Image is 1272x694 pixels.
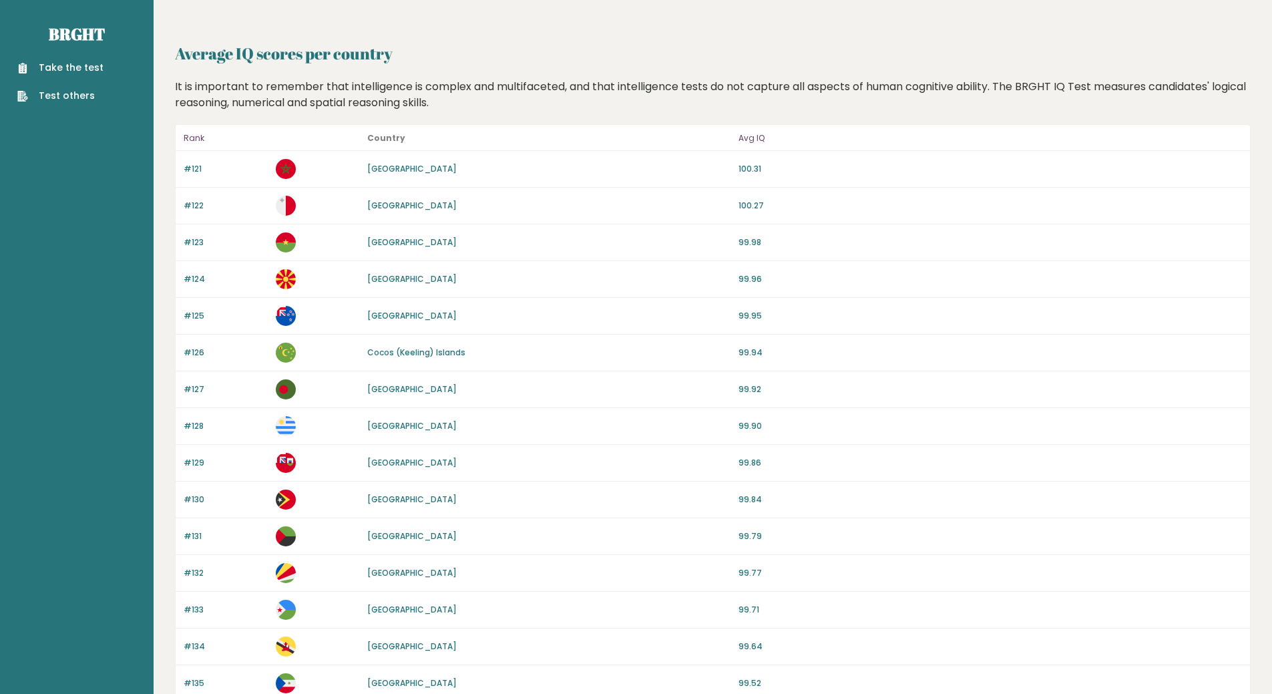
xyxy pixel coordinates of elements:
img: tl.svg [276,490,296,510]
a: Test others [17,89,103,103]
p: #125 [184,310,268,322]
a: Brght [49,23,105,45]
a: [GEOGRAPHIC_DATA] [367,604,457,615]
img: sc.svg [276,563,296,583]
img: bm.svg [276,453,296,473]
div: It is important to remember that intelligence is complex and multifaceted, and that intelligence ... [170,79,1256,111]
p: 99.90 [738,420,1242,432]
a: [GEOGRAPHIC_DATA] [367,163,457,174]
p: 99.96 [738,273,1242,285]
a: [GEOGRAPHIC_DATA] [367,677,457,689]
b: Country [367,132,405,144]
p: #128 [184,420,268,432]
p: #133 [184,604,268,616]
a: [GEOGRAPHIC_DATA] [367,310,457,321]
p: #124 [184,273,268,285]
p: 99.79 [738,530,1242,542]
p: #129 [184,457,268,469]
p: 99.98 [738,236,1242,248]
img: bn.svg [276,637,296,657]
img: gq.svg [276,673,296,693]
p: #130 [184,494,268,506]
p: Rank [184,130,268,146]
p: 100.27 [738,200,1242,212]
h2: Average IQ scores per country [175,41,1251,65]
p: #135 [184,677,268,689]
p: 99.86 [738,457,1242,469]
img: bf.svg [276,232,296,252]
a: [GEOGRAPHIC_DATA] [367,530,457,542]
p: #131 [184,530,268,542]
img: bd.svg [276,379,296,399]
img: uy.svg [276,416,296,436]
a: [GEOGRAPHIC_DATA] [367,641,457,652]
p: #123 [184,236,268,248]
p: 99.71 [738,604,1242,616]
p: 99.92 [738,383,1242,395]
p: 99.64 [738,641,1242,653]
p: 99.52 [738,677,1242,689]
a: [GEOGRAPHIC_DATA] [367,273,457,285]
a: [GEOGRAPHIC_DATA] [367,420,457,431]
img: mq.svg [276,526,296,546]
img: dj.svg [276,600,296,620]
p: 99.94 [738,347,1242,359]
img: ma.svg [276,159,296,179]
p: 100.31 [738,163,1242,175]
p: #121 [184,163,268,175]
p: 99.77 [738,567,1242,579]
img: cc.svg [276,343,296,363]
a: [GEOGRAPHIC_DATA] [367,457,457,468]
p: #127 [184,383,268,395]
p: #132 [184,567,268,579]
p: Avg IQ [738,130,1242,146]
img: mk.svg [276,269,296,289]
a: [GEOGRAPHIC_DATA] [367,200,457,211]
p: #134 [184,641,268,653]
img: mt.svg [276,196,296,216]
a: [GEOGRAPHIC_DATA] [367,236,457,248]
a: [GEOGRAPHIC_DATA] [367,383,457,395]
img: nz.svg [276,306,296,326]
p: #126 [184,347,268,359]
p: #122 [184,200,268,212]
a: Take the test [17,61,103,75]
a: [GEOGRAPHIC_DATA] [367,494,457,505]
p: 99.95 [738,310,1242,322]
a: Cocos (Keeling) Islands [367,347,465,358]
a: [GEOGRAPHIC_DATA] [367,567,457,578]
p: 99.84 [738,494,1242,506]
